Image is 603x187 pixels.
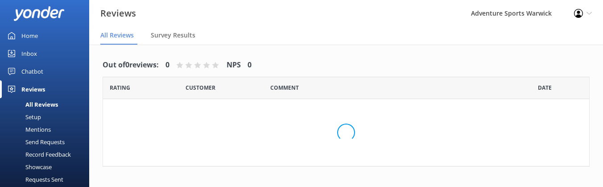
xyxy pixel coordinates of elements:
[165,59,169,71] h4: 0
[538,83,552,92] span: Date
[248,59,252,71] h4: 0
[5,161,52,173] div: Showcase
[21,80,45,98] div: Reviews
[5,123,89,136] a: Mentions
[21,62,43,80] div: Chatbot
[5,148,89,161] a: Record Feedback
[270,83,299,92] span: Question
[151,31,195,40] span: Survey Results
[5,98,58,111] div: All Reviews
[110,83,130,92] span: Date
[21,45,37,62] div: Inbox
[5,123,51,136] div: Mentions
[5,98,89,111] a: All Reviews
[100,6,136,21] h3: Reviews
[5,161,89,173] a: Showcase
[5,173,89,186] a: Requests Sent
[5,173,63,186] div: Requests Sent
[5,136,65,148] div: Send Requests
[5,111,41,123] div: Setup
[21,27,38,45] div: Home
[227,59,241,71] h4: NPS
[5,148,71,161] div: Record Feedback
[186,83,215,92] span: Date
[5,136,89,148] a: Send Requests
[100,31,134,40] span: All Reviews
[5,111,89,123] a: Setup
[103,59,159,71] h4: Out of 0 reviews:
[13,6,65,21] img: yonder-white-logo.png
